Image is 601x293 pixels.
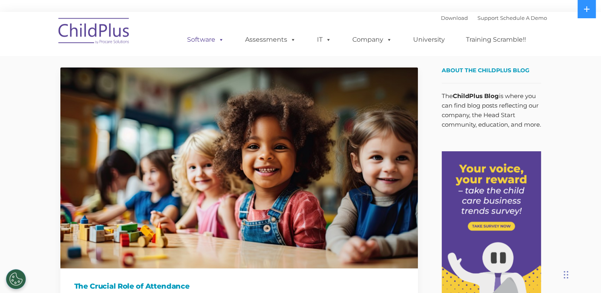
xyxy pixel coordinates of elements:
img: ChildPlus - The Crucial Role of Attendance [60,67,418,268]
button: Cookies Settings [6,269,26,289]
iframe: Chat Widget [472,207,601,293]
strong: ChildPlus Blog [453,92,499,100]
font: | [441,15,547,21]
a: Company [344,32,400,48]
a: Assessments [237,32,304,48]
a: Download [441,15,468,21]
img: ChildPlus by Procare Solutions [54,12,134,52]
div: Drag [564,263,568,287]
a: Training Scramble!! [458,32,534,48]
a: University [405,32,453,48]
h1: The Crucial Role of Attendance [74,280,404,292]
span: About the ChildPlus Blog [442,67,529,74]
a: Software [179,32,232,48]
a: IT [309,32,339,48]
a: Schedule A Demo [500,15,547,21]
p: The is where you can find blog posts reflecting our company, the Head Start community, education,... [442,91,541,129]
a: Support [477,15,499,21]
